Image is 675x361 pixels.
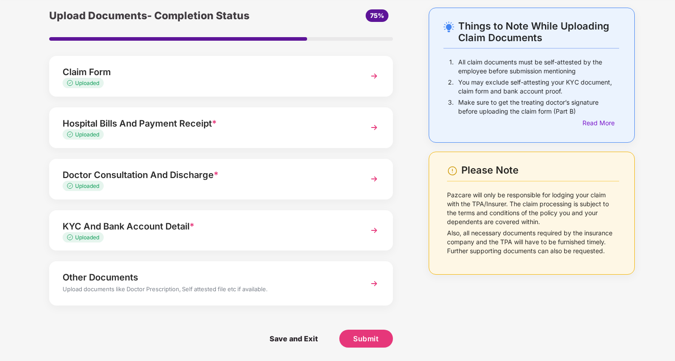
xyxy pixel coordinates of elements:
span: Uploaded [75,131,99,138]
img: svg+xml;base64,PHN2ZyB4bWxucz0iaHR0cDovL3d3dy53My5vcmcvMjAwMC9zdmciIHdpZHRoPSIxMy4zMzMiIGhlaWdodD... [67,234,75,240]
div: Hospital Bills And Payment Receipt [63,116,353,131]
p: You may exclude self-attesting your KYC document, claim form and bank account proof. [458,78,619,96]
img: svg+xml;base64,PHN2ZyBpZD0iTmV4dCIgeG1sbnM9Imh0dHA6Ly93d3cudzMub3JnLzIwMDAvc3ZnIiB3aWR0aD0iMzYiIG... [366,171,382,187]
div: Things to Note While Uploading Claim Documents [458,20,619,43]
img: svg+xml;base64,PHN2ZyBpZD0iTmV4dCIgeG1sbnM9Imh0dHA6Ly93d3cudzMub3JnLzIwMDAvc3ZnIiB3aWR0aD0iMzYiIG... [366,222,382,238]
p: Pazcare will only be responsible for lodging your claim with the TPA/Insurer. The claim processin... [447,191,619,226]
img: svg+xml;base64,PHN2ZyB4bWxucz0iaHR0cDovL3d3dy53My5vcmcvMjAwMC9zdmciIHdpZHRoPSIxMy4zMzMiIGhlaWdodD... [67,183,75,189]
p: 2. [448,78,454,96]
img: svg+xml;base64,PHN2ZyBpZD0iTmV4dCIgeG1sbnM9Imh0dHA6Ly93d3cudzMub3JnLzIwMDAvc3ZnIiB3aWR0aD0iMzYiIG... [366,119,382,136]
p: 1. [449,58,454,76]
img: svg+xml;base64,PHN2ZyBpZD0iTmV4dCIgeG1sbnM9Imh0dHA6Ly93d3cudzMub3JnLzIwMDAvc3ZnIiB3aWR0aD0iMzYiIG... [366,276,382,292]
p: 3. [448,98,454,116]
span: Uploaded [75,183,99,189]
div: Other Documents [63,270,353,285]
span: 75% [370,12,384,19]
div: Upload Documents- Completion Status [49,8,278,24]
div: Claim Form [63,65,353,79]
img: svg+xml;base64,PHN2ZyB4bWxucz0iaHR0cDovL3d3dy53My5vcmcvMjAwMC9zdmciIHdpZHRoPSIyNC4wOTMiIGhlaWdodD... [443,21,454,32]
div: Please Note [461,164,619,176]
span: Uploaded [75,80,99,86]
p: Make sure to get the treating doctor’s signature before uploading the claim form (Part B) [458,98,619,116]
span: Save and Exit [261,330,327,348]
img: svg+xml;base64,PHN2ZyBpZD0iTmV4dCIgeG1sbnM9Imh0dHA6Ly93d3cudzMub3JnLzIwMDAvc3ZnIiB3aWR0aD0iMzYiIG... [366,68,382,84]
div: Upload documents like Doctor Prescription, Self attested file etc if available. [63,285,353,296]
span: Submit [353,334,379,344]
p: Also, all necessary documents required by the insurance company and the TPA will have to be furni... [447,229,619,255]
p: All claim documents must be self-attested by the employee before submission mentioning [458,58,619,76]
img: svg+xml;base64,PHN2ZyBpZD0iV2FybmluZ18tXzI0eDI0IiBkYXRhLW5hbWU9Ildhcm5pbmcgLSAyNHgyNCIgeG1sbnM9Im... [447,166,458,176]
div: Doctor Consultation And Discharge [63,168,353,182]
button: Submit [339,330,393,348]
div: Read More [582,118,619,128]
span: Uploaded [75,234,99,241]
img: svg+xml;base64,PHN2ZyB4bWxucz0iaHR0cDovL3d3dy53My5vcmcvMjAwMC9zdmciIHdpZHRoPSIxMy4zMzMiIGhlaWdodD... [67,132,75,137]
div: KYC And Bank Account Detail [63,219,353,234]
img: svg+xml;base64,PHN2ZyB4bWxucz0iaHR0cDovL3d3dy53My5vcmcvMjAwMC9zdmciIHdpZHRoPSIxMy4zMzMiIGhlaWdodD... [67,80,75,86]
